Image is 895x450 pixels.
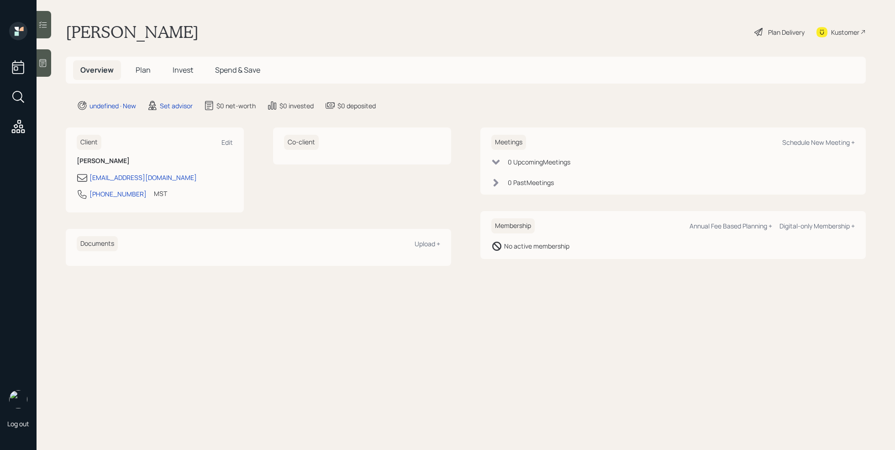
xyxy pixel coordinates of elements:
div: Log out [7,419,29,428]
h6: [PERSON_NAME] [77,157,233,165]
h1: [PERSON_NAME] [66,22,199,42]
div: Annual Fee Based Planning + [690,222,772,230]
div: No active membership [504,241,569,251]
div: Upload + [415,239,440,248]
div: $0 invested [279,101,314,111]
h6: Meetings [491,135,526,150]
div: Kustomer [831,27,859,37]
h6: Co-client [284,135,319,150]
div: Set advisor [160,101,193,111]
div: [PHONE_NUMBER] [89,189,147,199]
span: Spend & Save [215,65,260,75]
div: Edit [221,138,233,147]
div: Schedule New Meeting + [782,138,855,147]
div: $0 deposited [337,101,376,111]
div: MST [154,189,167,198]
img: retirable_logo.png [9,390,27,408]
h6: Client [77,135,101,150]
div: 0 Upcoming Meeting s [508,157,570,167]
span: Plan [136,65,151,75]
div: 0 Past Meeting s [508,178,554,187]
div: Plan Delivery [768,27,805,37]
div: undefined · New [89,101,136,111]
span: Overview [80,65,114,75]
div: $0 net-worth [216,101,256,111]
div: Digital-only Membership + [779,222,855,230]
div: [EMAIL_ADDRESS][DOMAIN_NAME] [89,173,197,182]
h6: Membership [491,218,535,233]
span: Invest [173,65,193,75]
h6: Documents [77,236,118,251]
